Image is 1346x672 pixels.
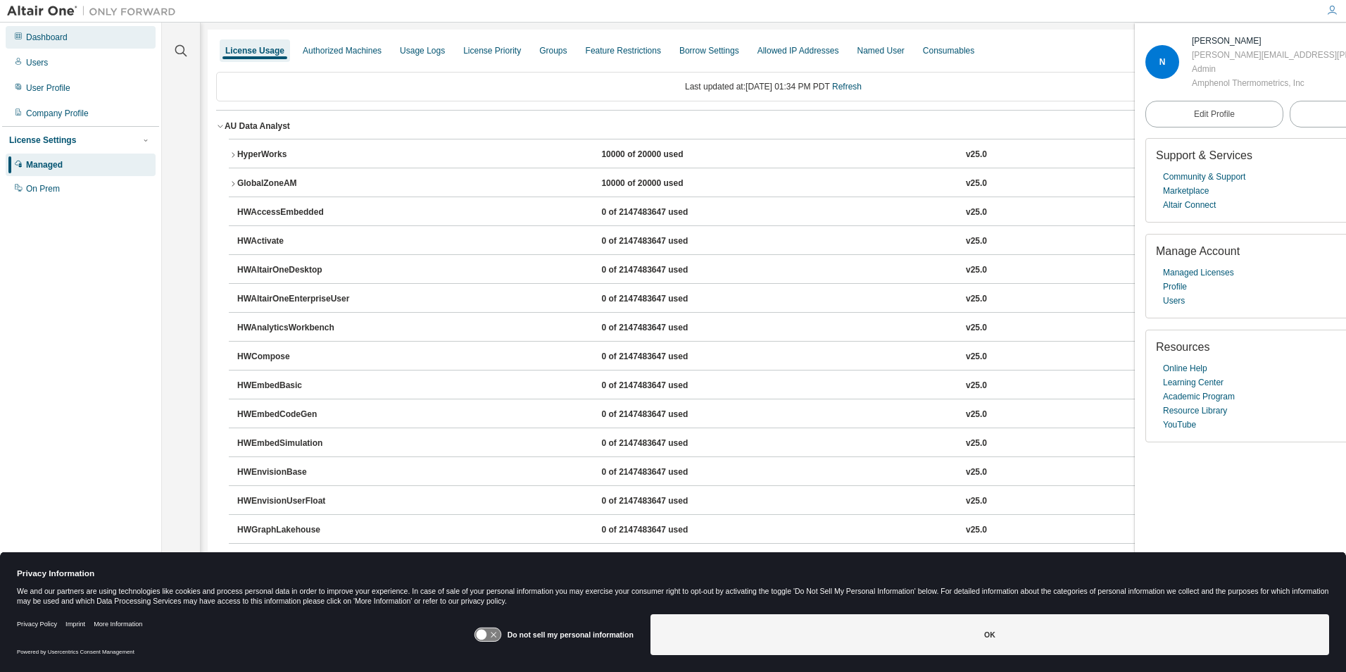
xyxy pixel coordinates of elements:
a: Users [1163,294,1185,308]
button: HWActivate0 of 2147483647 usedv25.0Expire date:[DATE] [237,226,1318,257]
button: HyperWorks10000 of 20000 usedv25.0Expire date:[DATE] [229,139,1318,170]
div: v25.0 [966,466,987,479]
div: Consumables [923,45,974,56]
div: AU Data Analyst [225,120,290,132]
div: 0 of 2147483647 used [601,322,728,335]
div: HWActivate [237,235,364,248]
img: Altair One [7,4,183,18]
div: 0 of 2147483647 used [601,466,728,479]
div: Groups [539,45,567,56]
div: On Prem [26,183,60,194]
div: v25.0 [966,293,987,306]
span: Resources [1156,341,1209,353]
div: 0 of 2147483647 used [601,264,728,277]
a: Online Help [1163,361,1207,375]
div: 10000 of 20000 used [601,149,728,161]
a: Edit Profile [1145,101,1283,127]
div: v25.0 [966,437,987,450]
div: HWAnalyticsWorkbench [237,322,364,335]
button: HWGraphLakehouse0 of 2147483647 usedv25.0Expire date:[DATE] [237,515,1318,546]
div: License Usage [225,45,284,56]
div: License Settings [9,135,76,146]
div: HWEmbedCodeGen [237,409,364,421]
div: HWEnvisionUserFloat [237,495,364,508]
div: 0 of 2147483647 used [601,495,728,508]
div: HyperWorks [237,149,364,161]
div: Managed [26,159,63,170]
div: Usage Logs [400,45,445,56]
div: Borrow Settings [679,45,739,56]
span: Support & Services [1156,149,1252,161]
button: HWEmbedSimulation0 of 2147483647 usedv25.0Expire date:[DATE] [237,428,1318,459]
button: HWAccessEmbedded0 of 2147483647 usedv25.0Expire date:[DATE] [237,197,1318,228]
a: Altair Connect [1163,198,1216,212]
button: GlobalZoneAM10000 of 20000 usedv25.0Expire date:[DATE] [229,168,1318,199]
a: Marketplace [1163,184,1209,198]
div: GlobalZoneAM [237,178,364,190]
div: v25.0 [966,351,987,363]
button: HWEmbedBasic0 of 2147483647 usedv25.0Expire date:[DATE] [237,371,1318,402]
button: AU Data AnalystLicense ID: 130562 [216,111,1331,142]
div: v25.0 [966,495,987,508]
button: HWAltairOneEnterpriseUser0 of 2147483647 usedv25.0Expire date:[DATE] [237,284,1318,315]
a: Refresh [832,82,862,92]
div: User Profile [26,82,70,94]
div: Users [26,57,48,68]
div: 0 of 2147483647 used [601,524,728,537]
a: Profile [1163,280,1187,294]
a: Learning Center [1163,375,1224,390]
a: Community & Support [1163,170,1245,184]
a: Managed Licenses [1163,266,1234,280]
span: N [1159,57,1166,67]
div: HWEnvisionBase [237,466,364,479]
div: HWGraphLakehouse [237,524,364,537]
span: Manage Account [1156,245,1240,257]
div: v25.0 [966,409,987,421]
div: 0 of 2147483647 used [601,409,728,421]
div: v25.0 [966,322,987,335]
div: 0 of 2147483647 used [601,293,728,306]
button: HWCompose0 of 2147483647 usedv25.0Expire date:[DATE] [237,342,1318,373]
div: Allowed IP Addresses [757,45,839,56]
div: v25.0 [966,149,987,161]
div: 0 of 2147483647 used [601,437,728,450]
div: HWCompose [237,351,364,363]
div: Last updated at: [DATE] 01:34 PM PDT [216,72,1331,101]
div: v25.0 [966,235,987,248]
div: Authorized Machines [303,45,382,56]
div: Dashboard [26,32,68,43]
div: HWAltairOneDesktop [237,264,364,277]
div: HWAltairOneEnterpriseUser [237,293,364,306]
button: HWEmbedCodeGen0 of 2147483647 usedv25.0Expire date:[DATE] [237,399,1318,430]
div: v25.0 [966,178,987,190]
div: License Priority [463,45,521,56]
button: HWEnvisionUserFloat0 of 2147483647 usedv25.0Expire date:[DATE] [237,486,1318,517]
div: v25.0 [966,380,987,392]
button: HWAltairOneDesktop0 of 2147483647 usedv25.0Expire date:[DATE] [237,255,1318,286]
a: Academic Program [1163,390,1235,404]
div: Feature Restrictions [586,45,661,56]
div: HWEmbedSimulation [237,437,364,450]
div: Company Profile [26,108,89,119]
div: HWEmbedBasic [237,380,364,392]
div: v25.0 [966,206,987,219]
button: HWAnalyticsWorkbench0 of 2147483647 usedv25.0Expire date:[DATE] [237,313,1318,344]
button: HWGraphStudio0 of 2147483647 usedv25.0Expire date:[DATE] [237,544,1318,575]
button: HWEnvisionBase0 of 2147483647 usedv25.0Expire date:[DATE] [237,457,1318,488]
span: Edit Profile [1194,108,1235,120]
a: Resource Library [1163,404,1227,418]
div: 0 of 2147483647 used [601,206,728,219]
div: Named User [857,45,904,56]
div: 0 of 2147483647 used [601,380,728,392]
div: 0 of 2147483647 used [601,235,728,248]
div: v25.0 [966,264,987,277]
a: YouTube [1163,418,1196,432]
div: 0 of 2147483647 used [601,351,728,363]
div: v25.0 [966,524,987,537]
div: 10000 of 20000 used [601,178,728,190]
div: HWAccessEmbedded [237,206,364,219]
